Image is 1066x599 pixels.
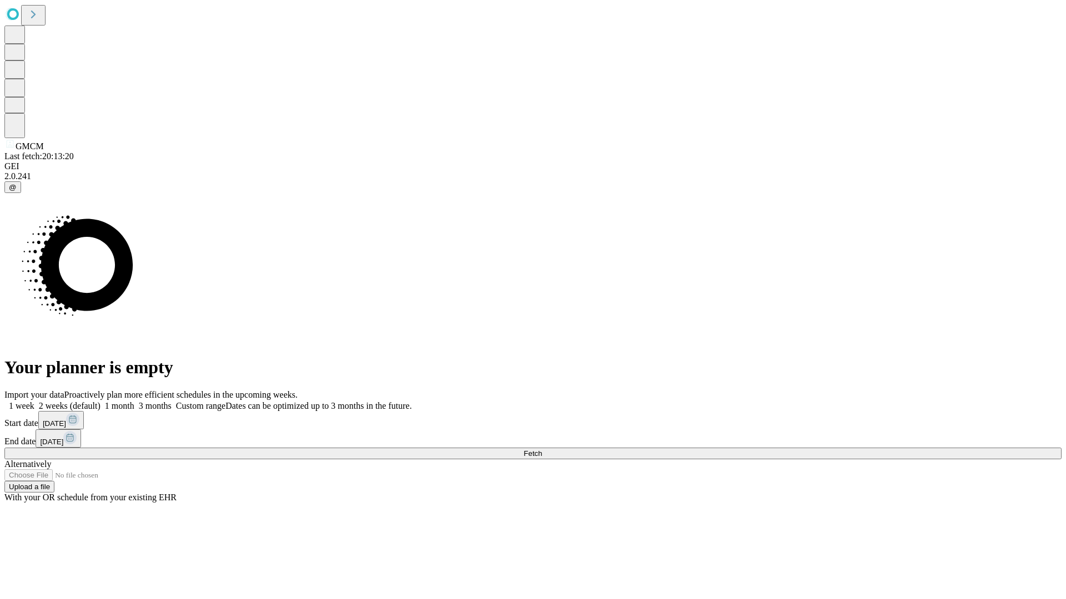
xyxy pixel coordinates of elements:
[4,459,51,469] span: Alternatively
[4,357,1062,378] h1: Your planner is empty
[4,171,1062,181] div: 2.0.241
[36,429,81,448] button: [DATE]
[4,493,177,502] span: With your OR schedule from your existing EHR
[43,419,66,428] span: [DATE]
[4,429,1062,448] div: End date
[524,449,542,458] span: Fetch
[38,411,84,429] button: [DATE]
[4,481,54,493] button: Upload a file
[9,183,17,191] span: @
[4,448,1062,459] button: Fetch
[4,151,74,161] span: Last fetch: 20:13:20
[4,181,21,193] button: @
[139,401,172,410] span: 3 months
[105,401,134,410] span: 1 month
[4,390,64,399] span: Import your data
[4,411,1062,429] div: Start date
[64,390,298,399] span: Proactively plan more efficient schedules in the upcoming weeks.
[40,438,63,446] span: [DATE]
[9,401,34,410] span: 1 week
[4,161,1062,171] div: GEI
[176,401,225,410] span: Custom range
[39,401,100,410] span: 2 weeks (default)
[16,141,44,151] span: GMCM
[225,401,411,410] span: Dates can be optimized up to 3 months in the future.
